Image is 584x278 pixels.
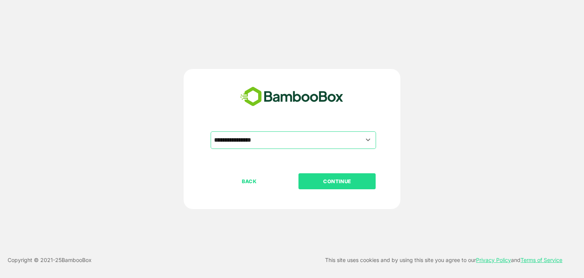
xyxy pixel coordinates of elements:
a: Privacy Policy [476,257,511,263]
button: Open [363,135,373,145]
a: Terms of Service [521,257,562,263]
button: BACK [211,173,288,189]
p: CONTINUE [299,177,375,185]
button: CONTINUE [298,173,376,189]
img: bamboobox [236,84,348,109]
p: BACK [211,177,287,185]
p: This site uses cookies and by using this site you agree to our and [325,256,562,265]
p: Copyright © 2021- 25 BambooBox [8,256,92,265]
